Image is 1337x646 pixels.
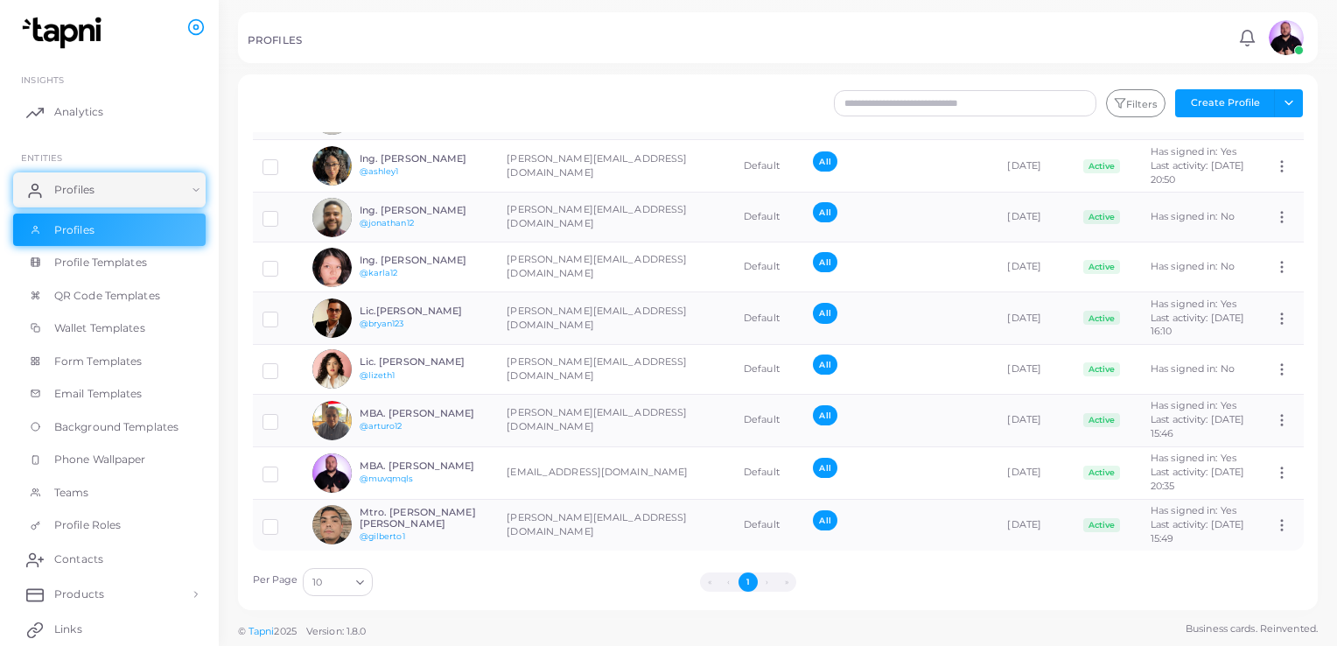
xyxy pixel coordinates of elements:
span: Has signed in: Yes [1151,298,1236,310]
a: Phone Wallpaper [13,443,206,476]
span: Profiles [54,182,94,198]
td: [PERSON_NAME][EMAIL_ADDRESS][DOMAIN_NAME] [497,140,734,193]
td: [PERSON_NAME][EMAIL_ADDRESS][DOMAIN_NAME] [497,193,734,242]
span: Has signed in: No [1151,260,1235,272]
a: logo [16,17,113,49]
span: Email Templates [54,386,143,402]
span: Contacts [54,551,103,567]
img: avatar [312,298,352,338]
h6: MBA. [PERSON_NAME] [360,460,488,472]
span: Business cards. Reinvented. [1186,621,1318,636]
div: Search for option [303,568,373,596]
ul: Pagination [377,572,1117,592]
a: @gilberto1 [360,531,405,541]
a: @karla12 [360,268,398,277]
span: Last activity: [DATE] 15:46 [1151,413,1244,439]
span: Last activity: [DATE] 20:35 [1151,466,1244,492]
span: Version: 1.8.0 [306,625,367,637]
a: Profile Roles [13,509,206,542]
span: Active [1083,466,1120,480]
span: Teams [54,485,89,501]
a: @muvqmqls [360,474,414,483]
span: All [813,355,836,375]
a: QR Code Templates [13,279,206,312]
img: avatar [312,401,352,440]
a: Teams [13,476,206,509]
span: Phone Wallpaper [54,452,146,467]
h6: Mtro. [PERSON_NAME] [PERSON_NAME] [360,507,488,530]
h6: Ing. [PERSON_NAME] [360,153,488,165]
span: Has signed in: Yes [1151,399,1236,411]
span: Last activity: [DATE] 16:10 [1151,312,1244,338]
a: Form Templates [13,345,206,378]
span: Active [1083,413,1120,427]
span: QR Code Templates [54,288,160,304]
td: [DATE] [997,140,1074,193]
td: Default [734,446,804,499]
a: @lizeth1 [360,370,395,380]
a: Analytics [13,95,206,130]
a: @arturo12 [360,421,402,431]
td: [DATE] [997,446,1074,499]
td: [EMAIL_ADDRESS][DOMAIN_NAME] [497,446,734,499]
span: Has signed in: Yes [1151,504,1236,516]
span: Has signed in: No [1151,362,1235,375]
span: Active [1083,311,1120,325]
img: avatar [312,453,352,493]
button: Go to page 1 [738,572,758,592]
a: @bryan123 [360,319,404,328]
span: Profile Templates [54,255,147,270]
span: Has signed in: Yes [1151,145,1236,158]
span: Active [1083,260,1120,274]
td: [PERSON_NAME][EMAIL_ADDRESS][DOMAIN_NAME] [497,344,734,394]
a: Wallet Templates [13,312,206,345]
span: Active [1083,159,1120,173]
img: avatar [312,505,352,544]
td: Default [734,193,804,242]
a: Background Templates [13,411,206,444]
h6: Lic. [PERSON_NAME] [360,356,488,368]
a: Tapni [248,625,275,637]
span: 2025 [274,624,296,639]
td: [DATE] [997,292,1074,345]
td: [DATE] [997,394,1074,446]
td: [DATE] [997,242,1074,292]
a: Profile Templates [13,246,206,279]
span: Profile Roles [54,517,121,533]
span: INSIGHTS [21,74,64,85]
span: Wallet Templates [54,320,145,336]
td: Default [734,344,804,394]
span: All [813,510,836,530]
h5: PROFILES [248,34,302,46]
span: Has signed in: Yes [1151,452,1236,464]
td: Default [734,292,804,345]
label: Per Page [253,573,298,587]
img: avatar [312,146,352,186]
a: Contacts [13,542,206,577]
span: ENTITIES [21,152,62,163]
button: Filters [1106,89,1165,117]
span: Active [1083,210,1120,224]
span: Form Templates [54,354,143,369]
td: [PERSON_NAME][EMAIL_ADDRESS][DOMAIN_NAME] [497,499,734,551]
h6: MBA. [PERSON_NAME] [360,408,488,419]
span: Has signed in: No [1151,210,1235,222]
img: avatar [312,349,352,389]
span: © [238,624,366,639]
a: Email Templates [13,377,206,411]
td: [DATE] [997,193,1074,242]
span: Background Templates [54,419,178,435]
h6: Ing. [PERSON_NAME] [360,205,488,216]
td: Default [734,242,804,292]
td: [DATE] [997,344,1074,394]
span: Analytics [54,104,103,120]
a: Profiles [13,214,206,247]
span: All [813,458,836,478]
input: Search for option [324,572,349,592]
span: All [813,405,836,425]
span: All [813,151,836,172]
img: avatar [1269,20,1304,55]
span: Products [54,586,104,602]
img: avatar [312,248,352,287]
span: 10 [312,573,322,592]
